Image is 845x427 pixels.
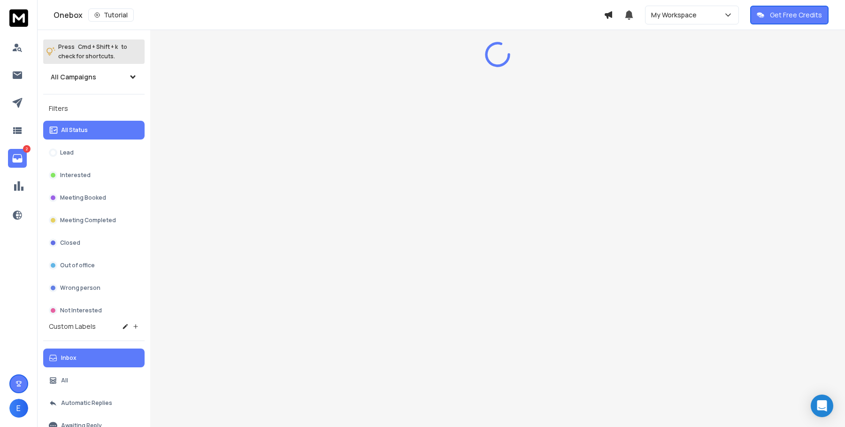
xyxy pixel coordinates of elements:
button: Get Free Credits [750,6,829,24]
button: E [9,399,28,418]
p: Not Interested [60,307,102,314]
a: 2 [8,149,27,168]
p: Meeting Completed [60,217,116,224]
p: Get Free Credits [770,10,822,20]
p: Closed [60,239,80,247]
p: All Status [61,126,88,134]
h3: Custom Labels [49,322,96,331]
p: Lead [60,149,74,156]
button: Not Interested [43,301,145,320]
p: Out of office [60,262,95,269]
button: Lead [43,143,145,162]
button: Interested [43,166,145,185]
p: All [61,377,68,384]
p: Interested [60,171,91,179]
p: Press to check for shortcuts. [58,42,127,61]
button: Out of office [43,256,145,275]
p: Inbox [61,354,77,362]
button: Meeting Completed [43,211,145,230]
p: Meeting Booked [60,194,106,202]
div: Onebox [54,8,604,22]
p: Automatic Replies [61,399,112,407]
h1: All Campaigns [51,72,96,82]
button: Automatic Replies [43,394,145,412]
button: Wrong person [43,279,145,297]
p: Wrong person [60,284,100,292]
button: Closed [43,233,145,252]
button: All [43,371,145,390]
p: My Workspace [651,10,700,20]
button: All Status [43,121,145,140]
button: All Campaigns [43,68,145,86]
button: Meeting Booked [43,188,145,207]
button: Inbox [43,349,145,367]
h3: Filters [43,102,145,115]
p: 2 [23,145,31,153]
div: Open Intercom Messenger [811,395,833,417]
span: Cmd + Shift + k [77,41,119,52]
button: Tutorial [88,8,134,22]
